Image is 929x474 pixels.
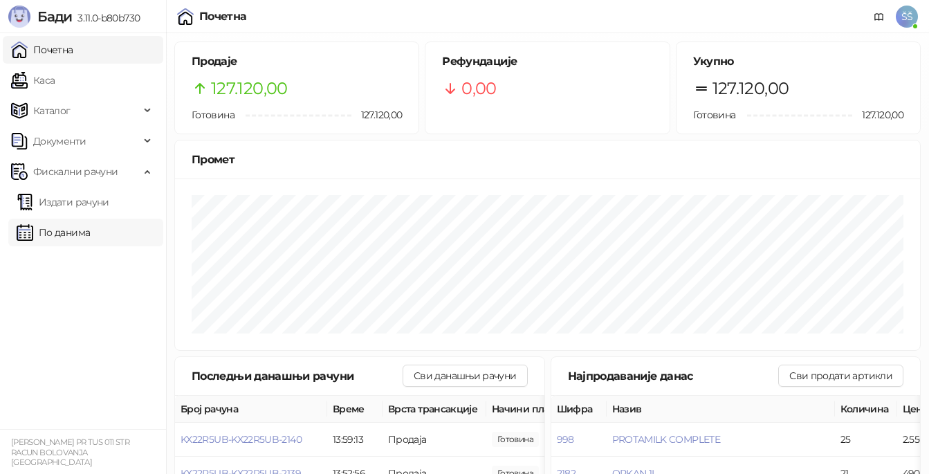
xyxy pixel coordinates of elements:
[175,396,327,423] th: Број рачуна
[11,437,129,467] small: [PERSON_NAME] PR TUS 011 STR RACUN BOLOVANJA [GEOGRAPHIC_DATA]
[17,188,109,216] a: Издати рачуни
[461,75,496,102] span: 0,00
[835,396,897,423] th: Количина
[492,432,539,447] span: 2.250,00
[72,12,140,24] span: 3.11.0-b80b730
[199,11,247,22] div: Почетна
[383,396,486,423] th: Врста трансакције
[383,423,486,457] td: Продаја
[192,367,403,385] div: Последњи данашњи рачуни
[327,423,383,457] td: 13:59:13
[712,75,789,102] span: 127.120,00
[557,433,574,446] button: 998
[693,53,903,70] h5: Укупно
[551,396,607,423] th: Шифра
[33,97,71,125] span: Каталог
[37,8,72,25] span: Бади
[486,396,625,423] th: Начини плаћања
[211,75,288,102] span: 127.120,00
[17,219,90,246] a: По данима
[403,365,527,387] button: Сви данашњи рачуни
[33,127,86,155] span: Документи
[835,423,897,457] td: 25
[693,109,736,121] span: Готовина
[896,6,918,28] span: ŠŠ
[868,6,890,28] a: Документација
[607,396,835,423] th: Назив
[181,433,302,446] button: KX22R5UB-KX22R5UB-2140
[192,151,903,168] div: Промет
[327,396,383,423] th: Време
[778,365,903,387] button: Сви продати артикли
[11,36,73,64] a: Почетна
[568,367,779,385] div: Најпродаваније данас
[192,53,402,70] h5: Продаје
[33,158,118,185] span: Фискални рачуни
[192,109,234,121] span: Готовина
[8,6,30,28] img: Logo
[11,66,55,94] a: Каса
[351,107,403,122] span: 127.120,00
[612,433,720,446] button: PROTAMILK COMPLETE
[852,107,903,122] span: 127.120,00
[442,53,652,70] h5: Рефундације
